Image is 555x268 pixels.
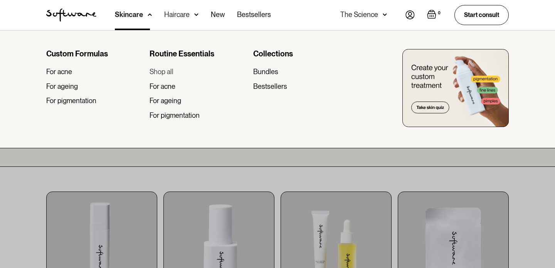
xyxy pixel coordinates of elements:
div: Shop all [150,68,173,76]
a: Bundles [253,68,350,76]
a: For ageing [150,97,247,105]
img: arrow down [383,11,387,19]
a: Open empty cart [427,10,442,20]
div: For pigmentation [150,111,200,120]
a: For acne [46,68,143,76]
a: Shop all [150,68,247,76]
a: For acne [150,82,247,91]
div: For ageing [150,97,181,105]
div: Custom Formulas [46,49,143,58]
div: For acne [46,68,72,76]
div: For ageing [46,82,78,91]
a: Bestsellers [253,82,350,91]
div: Collections [253,49,350,58]
img: Software Logo [46,8,96,22]
div: Skincare [115,11,143,19]
div: Bestsellers [253,82,287,91]
img: arrow down [148,11,152,19]
a: For pigmentation [46,97,143,105]
div: For pigmentation [46,97,96,105]
div: For acne [150,82,175,91]
a: For pigmentation [150,111,247,120]
div: Bundles [253,68,278,76]
div: 0 [436,10,442,17]
img: create you custom treatment bottle [402,49,509,127]
div: The Science [340,11,378,19]
div: Haircare [164,11,190,19]
img: arrow down [194,11,198,19]
a: home [46,8,96,22]
a: For ageing [46,82,143,91]
a: Start consult [454,5,509,25]
div: Routine Essentials [150,49,247,58]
